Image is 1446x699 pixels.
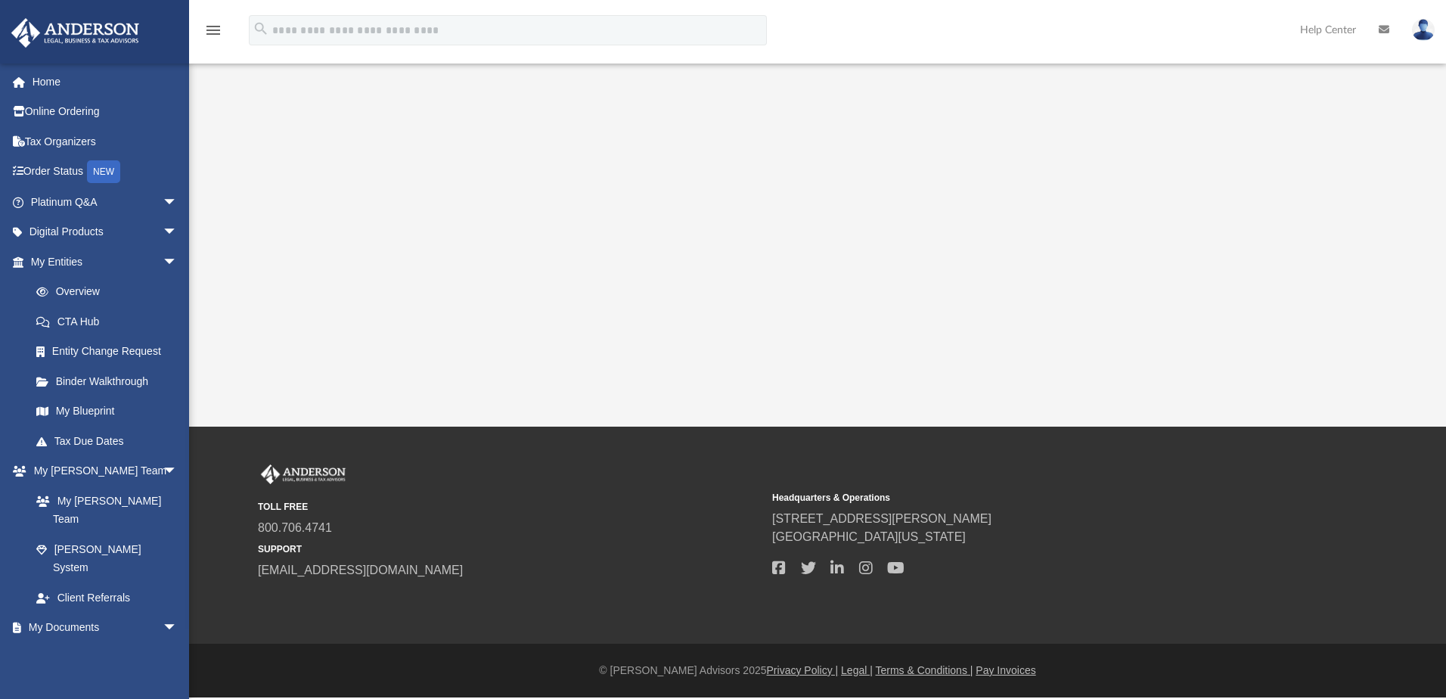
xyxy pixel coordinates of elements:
a: My [PERSON_NAME] Teamarrow_drop_down [11,456,193,486]
a: Binder Walkthrough [21,366,200,396]
a: Client Referrals [21,582,193,613]
div: © [PERSON_NAME] Advisors 2025 [189,663,1446,679]
span: arrow_drop_down [163,187,193,218]
small: TOLL FREE [258,500,762,514]
small: Headquarters & Operations [772,491,1276,505]
a: Pay Invoices [976,664,1035,676]
a: Order StatusNEW [11,157,200,188]
a: My Blueprint [21,396,193,427]
img: User Pic [1412,19,1435,41]
a: My Documentsarrow_drop_down [11,613,193,643]
img: Anderson Advisors Platinum Portal [7,18,144,48]
a: Digital Productsarrow_drop_down [11,217,200,247]
div: NEW [87,160,120,183]
a: Platinum Q&Aarrow_drop_down [11,187,200,217]
a: My Entitiesarrow_drop_down [11,247,200,277]
a: [GEOGRAPHIC_DATA][US_STATE] [772,530,966,543]
img: Anderson Advisors Platinum Portal [258,464,349,484]
a: [STREET_ADDRESS][PERSON_NAME] [772,512,991,525]
a: Entity Change Request [21,337,200,367]
span: arrow_drop_down [163,456,193,487]
a: Legal | [841,664,873,676]
a: Home [11,67,200,97]
a: menu [204,29,222,39]
span: arrow_drop_down [163,613,193,644]
a: CTA Hub [21,306,200,337]
i: menu [204,21,222,39]
a: Terms & Conditions | [876,664,973,676]
span: arrow_drop_down [163,247,193,278]
a: Box [21,642,185,673]
a: Privacy Policy | [767,664,839,676]
a: Tax Due Dates [21,426,200,456]
a: [PERSON_NAME] System [21,534,193,582]
a: Tax Organizers [11,126,200,157]
a: My [PERSON_NAME] Team [21,486,185,534]
i: search [253,20,269,37]
a: 800.706.4741 [258,521,332,534]
a: Overview [21,277,200,307]
a: [EMAIL_ADDRESS][DOMAIN_NAME] [258,564,463,576]
span: arrow_drop_down [163,217,193,248]
small: SUPPORT [258,542,762,556]
a: Online Ordering [11,97,200,127]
